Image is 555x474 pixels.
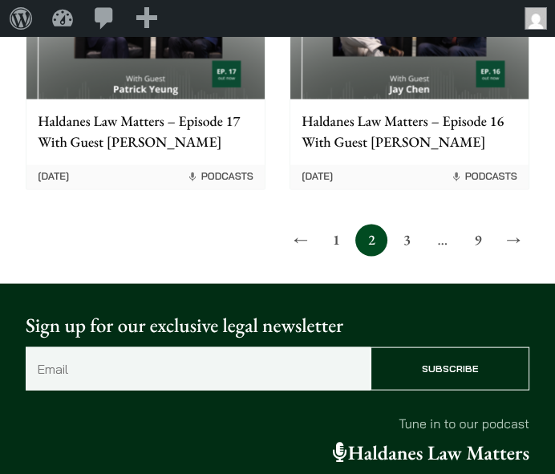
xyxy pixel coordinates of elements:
[26,347,371,391] input: Email
[451,171,517,184] span: Podcasts
[333,440,529,466] a: Haldanes Law Matters
[462,225,494,257] a: 9
[497,225,529,257] a: →
[302,111,517,154] p: Haldanes Law Matters – Episode 16 With Guest [PERSON_NAME]
[38,111,253,154] p: Haldanes Law Matters – Episode 17 With Guest [PERSON_NAME]
[26,414,529,433] p: Tune in to our podcast
[371,347,529,391] input: Subscribe
[285,225,317,257] a: ←
[320,225,352,257] a: 1
[302,171,333,184] time: [DATE]
[26,225,529,257] nav: Posts pagination
[26,311,529,341] p: Sign up for our exclusive legal newsletter
[427,225,459,257] span: …
[187,171,253,184] span: Podcasts
[38,171,69,184] time: [DATE]
[355,225,387,257] span: 2
[391,225,423,257] a: 3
